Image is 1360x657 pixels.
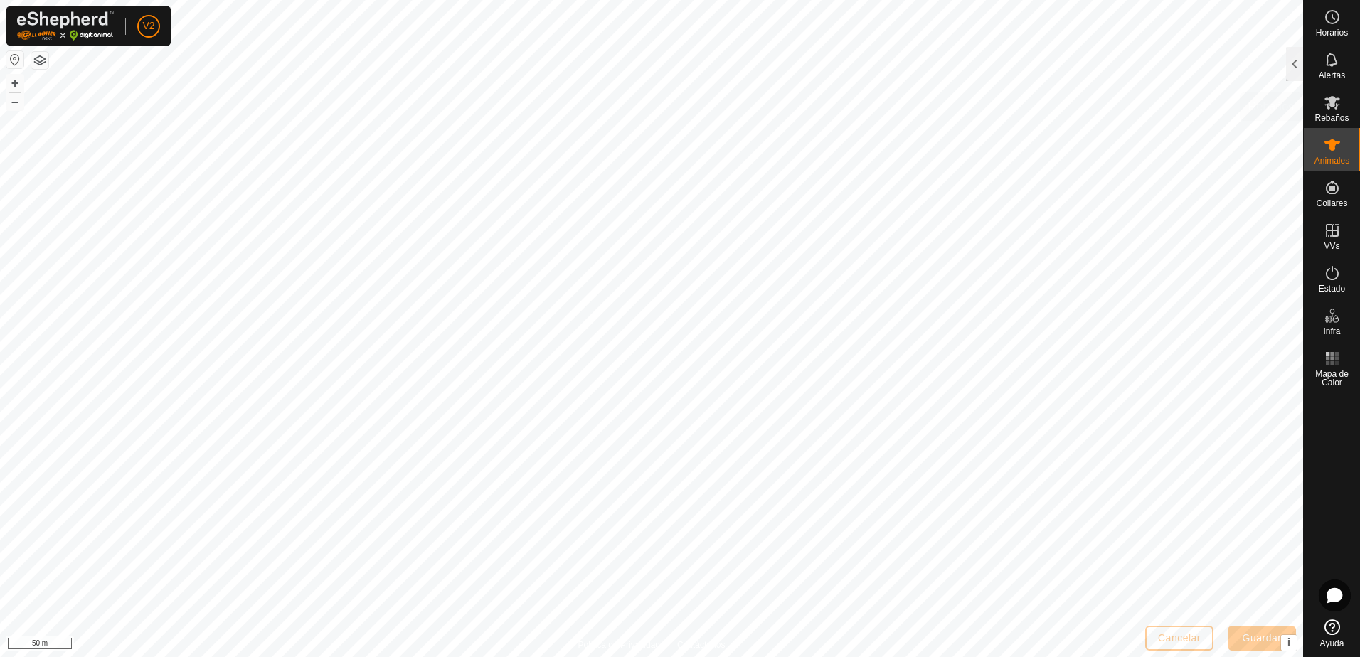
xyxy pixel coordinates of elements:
[1287,636,1290,648] span: i
[142,18,154,33] span: V2
[1319,71,1345,80] span: Alertas
[17,11,114,41] img: Logo Gallagher
[1304,614,1360,653] a: Ayuda
[1314,156,1349,165] span: Animales
[1281,635,1297,651] button: i
[677,639,725,651] a: Contáctenos
[1316,28,1348,37] span: Horarios
[578,639,660,651] a: Política de Privacidad
[1320,639,1344,648] span: Ayuda
[6,75,23,92] button: +
[1314,114,1349,122] span: Rebaños
[1323,327,1340,336] span: Infra
[1319,284,1345,293] span: Estado
[6,51,23,68] button: Restablecer Mapa
[1324,242,1339,250] span: VVs
[31,52,48,69] button: Capas del Mapa
[1307,370,1356,387] span: Mapa de Calor
[6,93,23,110] button: –
[1316,199,1347,208] span: Collares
